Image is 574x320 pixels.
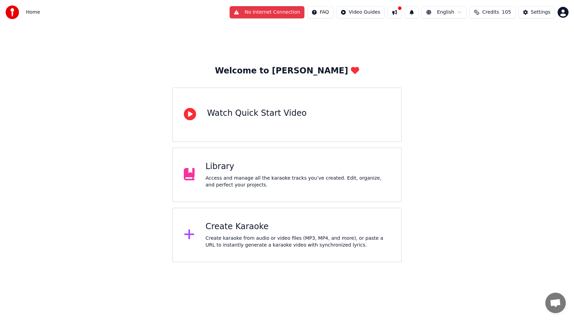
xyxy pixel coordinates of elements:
[26,9,40,16] nav: breadcrumb
[482,9,499,16] span: Credits
[307,6,333,18] button: FAQ
[545,293,566,313] div: Open chat
[518,6,555,18] button: Settings
[26,9,40,16] span: Home
[206,235,391,249] div: Create karaoke from audio or video files (MP3, MP4, and more), or paste a URL to instantly genera...
[531,9,550,16] div: Settings
[206,221,391,232] div: Create Karaoke
[215,66,359,76] div: Welcome to [PERSON_NAME]
[502,9,511,16] span: 105
[5,5,19,19] img: youka
[469,6,515,18] button: Credits105
[206,175,391,189] div: Access and manage all the karaoke tracks you’ve created. Edit, organize, and perfect your projects.
[207,108,306,119] div: Watch Quick Start Video
[230,6,304,18] button: No Internet Connection
[206,161,391,172] div: Library
[336,6,385,18] button: Video Guides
